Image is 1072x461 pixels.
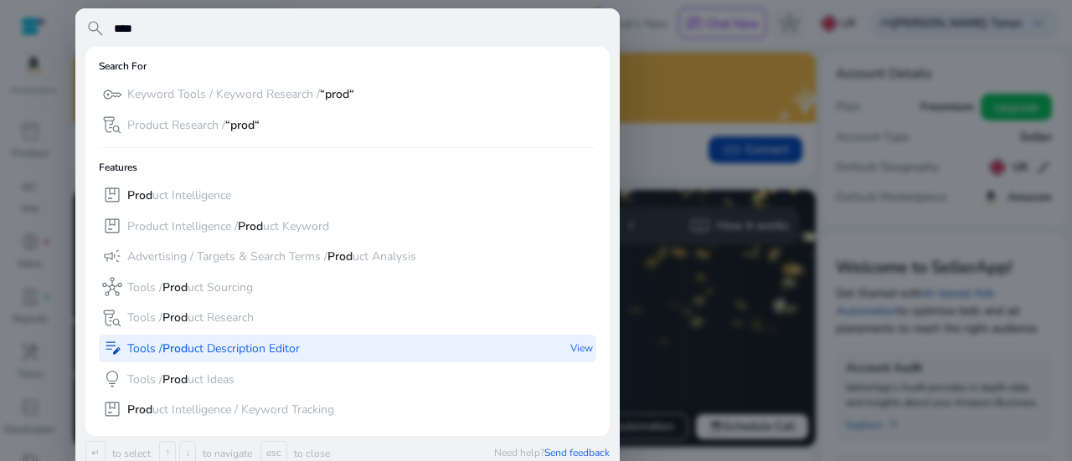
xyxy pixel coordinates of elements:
[127,310,254,326] p: Tools / uct Research
[127,86,354,103] p: Keyword Tools / Keyword Research /
[127,279,253,296] p: Tools / uct Sourcing
[127,187,152,203] b: Prod
[127,341,300,357] p: Tools / uct Description Editor
[162,341,188,356] b: Prod
[102,399,122,419] span: package
[162,310,188,325] b: Prod
[102,308,122,328] span: lab_research
[127,248,416,265] p: Advertising / Targets & Search Terms / uct Analysis
[102,216,122,236] span: package
[291,447,330,460] p: to close
[127,371,234,388] p: Tools / uct Ideas
[85,18,106,38] span: search
[127,187,231,204] p: uct Intelligence
[494,446,610,459] p: Need help?
[238,218,263,234] b: Prod
[99,161,137,173] h6: Features
[327,248,353,264] b: Prod
[127,218,329,235] p: Product Intelligence / uct Keyword
[102,115,122,135] span: lab_research
[102,246,122,266] span: campaign
[162,279,188,295] b: Prod
[102,185,122,205] span: package
[320,86,354,102] b: “prod“
[102,369,122,389] span: lightbulb
[199,447,252,460] p: to navigate
[127,117,260,134] p: Product Research /
[102,85,122,105] span: key
[127,402,152,417] b: Prod
[225,117,260,133] b: “prod“
[102,277,122,297] span: hub
[127,402,334,418] p: uct Intelligence / Keyword Tracking
[570,335,593,362] p: View
[99,60,147,72] h6: Search For
[102,338,122,358] span: edit_note
[162,371,188,387] b: Prod
[109,447,151,460] p: to select
[544,446,610,459] span: Send feedback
